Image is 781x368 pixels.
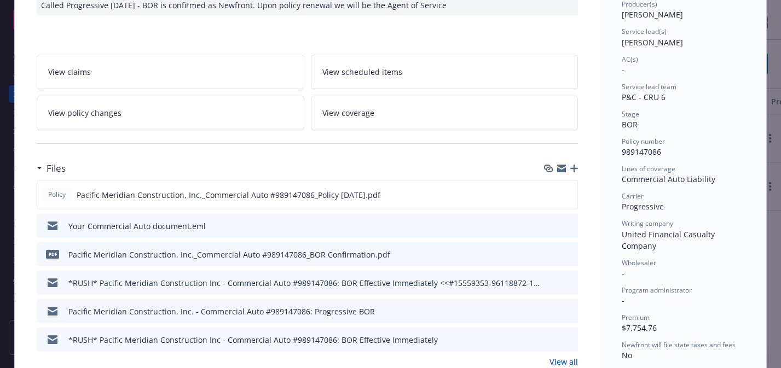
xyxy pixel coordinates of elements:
[622,285,692,295] span: Program administrator
[622,340,736,349] span: Newfront will file state taxes and fees
[622,82,676,91] span: Service lead team
[622,137,665,146] span: Policy number
[622,164,675,173] span: Lines of coverage
[37,55,304,89] a: View claims
[622,173,744,185] div: Commercial Auto Liability
[564,249,574,260] button: preview file
[622,65,624,75] span: -
[622,119,638,130] span: BOR
[564,334,574,346] button: preview file
[622,9,683,20] span: [PERSON_NAME]
[622,313,650,322] span: Premium
[622,201,664,212] span: Progressive
[563,189,573,201] button: preview file
[68,220,206,232] div: Your Commercial Auto document.eml
[622,55,638,64] span: AC(s)
[622,147,661,157] span: 989147086
[546,189,554,201] button: download file
[322,107,374,119] span: View coverage
[564,306,574,317] button: preview file
[77,189,380,201] span: Pacific Meridian Construction, Inc._Commercial Auto #989147086_Policy [DATE].pdf
[546,277,555,289] button: download file
[546,249,555,260] button: download file
[68,306,375,317] div: Pacific Meridian Construction, Inc. - Commercial Auto #989147086: Progressive BOR
[68,334,438,346] div: *RUSH* Pacific Meridian Construction Inc - Commercial Auto #989147086: BOR Effective Immediately
[322,66,402,78] span: View scheduled items
[622,37,683,48] span: [PERSON_NAME]
[622,191,644,201] span: Carrier
[622,92,666,102] span: P&C - CRU 6
[37,161,66,176] div: Files
[622,295,624,306] span: -
[549,356,578,367] a: View all
[622,268,624,278] span: -
[311,96,578,130] a: View coverage
[68,277,542,289] div: *RUSH* Pacific Meridian Construction Inc - Commercial Auto #989147086: BOR Effective Immediately ...
[546,306,555,317] button: download file
[37,96,304,130] a: View policy changes
[48,107,122,119] span: View policy changes
[546,334,555,346] button: download file
[46,250,59,258] span: pdf
[564,277,574,289] button: preview file
[622,27,667,36] span: Service lead(s)
[622,109,639,119] span: Stage
[546,220,555,232] button: download file
[48,66,91,78] span: View claims
[564,220,574,232] button: preview file
[622,258,656,267] span: Wholesaler
[622,323,657,333] span: $7,754.76
[68,249,390,260] div: Pacific Meridian Construction, Inc._Commercial Auto #989147086_BOR Confirmation.pdf
[47,161,66,176] h3: Files
[622,229,717,251] span: United Financial Casualty Company
[622,219,673,228] span: Writing company
[46,190,68,200] span: Policy
[622,350,632,360] span: No
[311,55,578,89] a: View scheduled items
